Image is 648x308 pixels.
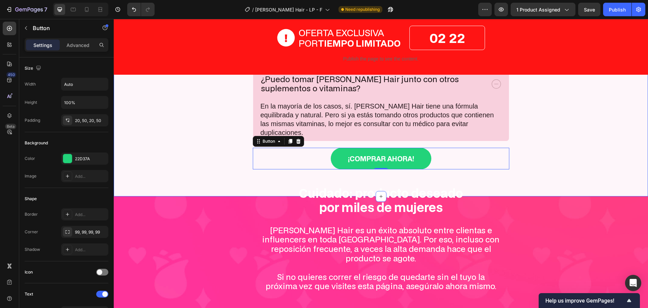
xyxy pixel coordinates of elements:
div: Color [25,156,35,162]
p: En la mayoría de los casos, sí. [PERSON_NAME] Hair tiene una fórmula equilibrada y natural. Pero ... [147,83,388,118]
div: Publish [609,6,626,13]
div: Corner [25,229,38,235]
div: Border [25,211,38,217]
div: Undo/Redo [127,3,155,16]
div: Height [25,99,37,105]
button: 1 product assigned [511,3,575,16]
div: Button [147,119,163,125]
div: Size [25,64,43,73]
p: Button [33,24,90,32]
div: Add... [75,247,107,253]
div: Text [25,291,33,297]
span: Need republishing [345,6,380,13]
div: Shadow [25,246,40,253]
span: / [252,6,254,13]
p: 7 [44,5,47,14]
iframe: Design area [114,19,648,308]
div: Beta [5,124,16,129]
div: Background [25,140,48,146]
p: Advanced [66,42,89,49]
div: Open Intercom Messenger [625,275,641,291]
input: Auto [61,96,108,109]
p: Si no quieres correr el riesgo de quedarte sin el tuyo la próxima vez que visites esta página, as... [148,287,386,305]
button: Publish [603,3,631,16]
p: ¡Comprar ahora! [234,136,301,144]
div: Padding [25,117,40,123]
p: ¿Puedo tomar [PERSON_NAME] Hair junto con otros suplementos o vitaminas? [147,56,370,74]
p: Settings [33,42,52,49]
span: Help us improve GemPages! [545,298,625,304]
span: 1 product assigned [516,6,560,13]
div: Shape [25,196,37,202]
button: Show survey - Help us improve GemPages! [545,297,633,305]
input: Auto [61,78,108,90]
div: Icon [25,269,33,275]
img: gempages_579051959273653041-b188dd80-9b65-4672-981d-540c2e78e377.svg [251,159,284,192]
div: Add... [75,212,107,218]
div: 99, 99, 99, 99 [75,229,107,235]
button: Save [578,3,600,16]
div: 20, 50, 20, 50 [75,118,107,124]
p: Cuidado: producto deseado por miles de mujeres [184,200,350,229]
span: [PERSON_NAME] Hair - LP - F [255,6,322,13]
div: Add... [75,173,107,180]
div: Image [25,173,36,179]
span: Save [584,7,595,13]
button: 7 [3,3,50,16]
a: ¡Comprar ahora! [217,129,318,150]
div: 22D37A [75,156,107,162]
div: 450 [6,72,16,77]
p: [PERSON_NAME] Hair es un éxito absoluto entre clientas e influencers en toda [GEOGRAPHIC_DATA]. P... [148,240,386,277]
div: Width [25,81,36,87]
